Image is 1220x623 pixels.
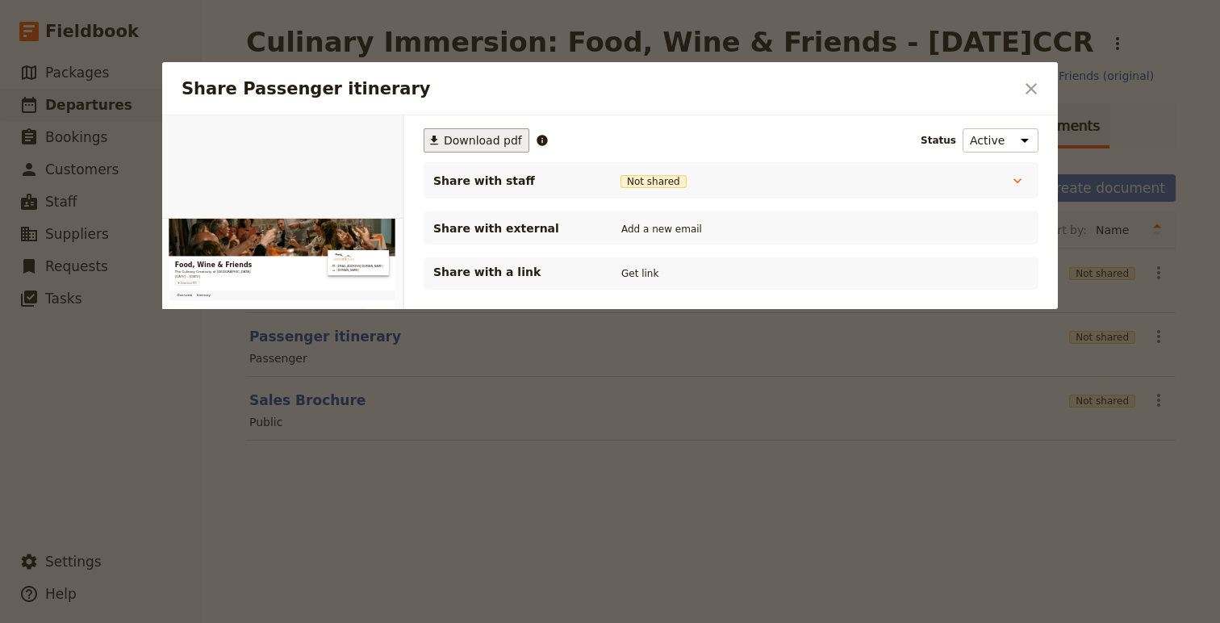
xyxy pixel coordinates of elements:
[751,215,846,231] span: [DOMAIN_NAME]
[732,215,949,231] a: www.esperienza.org
[164,480,202,493] span: [DATE]
[164,417,202,430] span: [DATE]
[227,520,324,539] span: Forlimpopoli
[620,175,687,188] span: Not shared
[963,128,1038,153] select: Status
[433,264,595,280] p: Share with a link
[1017,75,1045,102] button: Close dialog
[732,195,949,211] a: info@esperienza.org
[164,394,207,413] span: Day 1
[444,132,522,148] span: Download pdf
[58,267,163,286] button: ​Download PDF
[617,220,706,238] button: Add a new email
[921,134,956,147] span: Status
[227,457,487,476] span: Cesenatico - [GEOGRAPHIC_DATA]
[58,238,166,257] span: [DATE] – [DATE]
[164,520,207,539] span: Day 3
[433,173,595,189] span: Share with staff
[182,77,1014,101] h2: Share Passenger itinerary
[751,195,949,211] span: [EMAIL_ADDRESS][DOMAIN_NAME]
[82,270,152,283] span: Download PDF
[732,148,829,181] img: Esperienza logo
[58,220,388,239] p: The Culinary Creativity of [GEOGRAPHIC_DATA]
[164,543,202,556] span: [DATE]
[617,265,662,282] button: Get link
[227,394,312,413] span: Arrival Day
[164,457,207,476] span: Day 2
[424,128,529,153] button: ​Download pdf
[142,306,219,351] a: Itinerary
[58,306,142,351] a: Overview
[433,220,595,236] span: Share with external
